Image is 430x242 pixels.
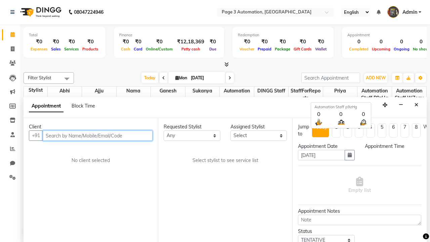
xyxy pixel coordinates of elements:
[230,123,287,130] div: Assigned Stylist
[273,38,292,46] div: ₹0
[24,87,47,94] div: Stylist
[208,47,218,51] span: Due
[29,130,43,141] button: +91
[119,32,219,38] div: Finance
[301,73,360,83] input: Search Appointment
[292,47,313,51] span: Gift Cards
[81,38,100,46] div: ₹0
[347,38,370,46] div: 0
[29,47,49,51] span: Expenses
[298,228,355,235] div: Status
[17,3,63,22] img: logo
[323,87,357,95] span: Priya
[28,75,51,80] span: Filter Stylist
[144,47,174,51] span: Online/Custom
[366,123,375,137] li: 4
[313,38,328,46] div: ₹0
[132,38,144,46] div: ₹0
[141,73,158,83] span: Today
[117,87,151,95] span: Nama
[273,47,292,51] span: Package
[185,87,220,95] span: Sukanya
[144,38,174,46] div: ₹0
[412,123,421,137] li: 8
[180,47,202,51] span: Petty cash
[29,38,49,46] div: ₹0
[174,38,207,46] div: ₹12,18,369
[364,73,387,83] button: ADD NEW
[402,9,417,16] span: Admin
[314,118,323,126] img: serve.png
[29,123,153,130] div: Client
[192,157,258,164] span: Select stylist to see service list
[82,87,116,95] span: Ajju
[366,75,386,80] span: ADD NEW
[238,38,256,46] div: ₹0
[365,143,422,150] div: Appointment Time
[298,123,309,137] div: Jump to
[313,47,328,51] span: Wallet
[347,47,370,51] span: Completed
[29,100,63,112] span: Appointment
[49,38,62,46] div: ₹0
[359,110,368,118] div: 0
[370,47,392,51] span: Upcoming
[72,103,95,109] span: Block Time
[355,123,363,137] li: 3
[314,104,368,110] div: Automation Staff p9zHg
[389,123,398,137] li: 6
[298,150,345,160] input: yyyy-mm-dd
[256,38,273,46] div: ₹0
[164,123,220,130] div: Requested Stylist
[174,75,189,80] span: Mon
[81,47,100,51] span: Products
[48,87,82,95] span: Abhi
[119,47,132,51] span: Cash
[314,110,323,118] div: 0
[370,38,392,46] div: 0
[43,130,153,141] input: Search by Name/Mobile/Email/Code
[298,143,355,150] div: Appointment Date
[207,38,219,46] div: ₹0
[29,32,100,38] div: Total
[254,87,289,95] span: DINGG Staff
[45,157,136,164] div: No client selected
[378,123,386,137] li: 5
[387,6,399,18] img: Admin
[256,47,273,51] span: Prepaid
[359,118,368,126] img: wait_time.png
[151,87,185,95] span: Ganesh
[337,118,345,126] img: queue.png
[343,123,352,137] li: 2
[392,47,411,51] span: Ongoing
[220,87,254,95] span: Automation
[289,87,323,102] span: StaffForReports
[332,123,341,137] li: 1
[400,123,409,137] li: 7
[412,100,421,110] button: Close
[74,3,103,22] b: 08047224946
[132,47,144,51] span: Card
[292,38,313,46] div: ₹0
[392,87,426,102] span: Automation Staff wZsay
[238,47,256,51] span: Voucher
[298,208,421,215] div: Appointment Notes
[348,177,371,194] span: Empty list
[337,110,345,118] div: 0
[62,38,81,46] div: ₹0
[238,32,328,38] div: Redemption
[119,38,132,46] div: ₹0
[357,87,392,102] span: Automation Staff p9zHg
[62,47,81,51] span: Services
[189,73,222,83] input: 2025-09-01
[392,38,411,46] div: 0
[49,47,62,51] span: Sales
